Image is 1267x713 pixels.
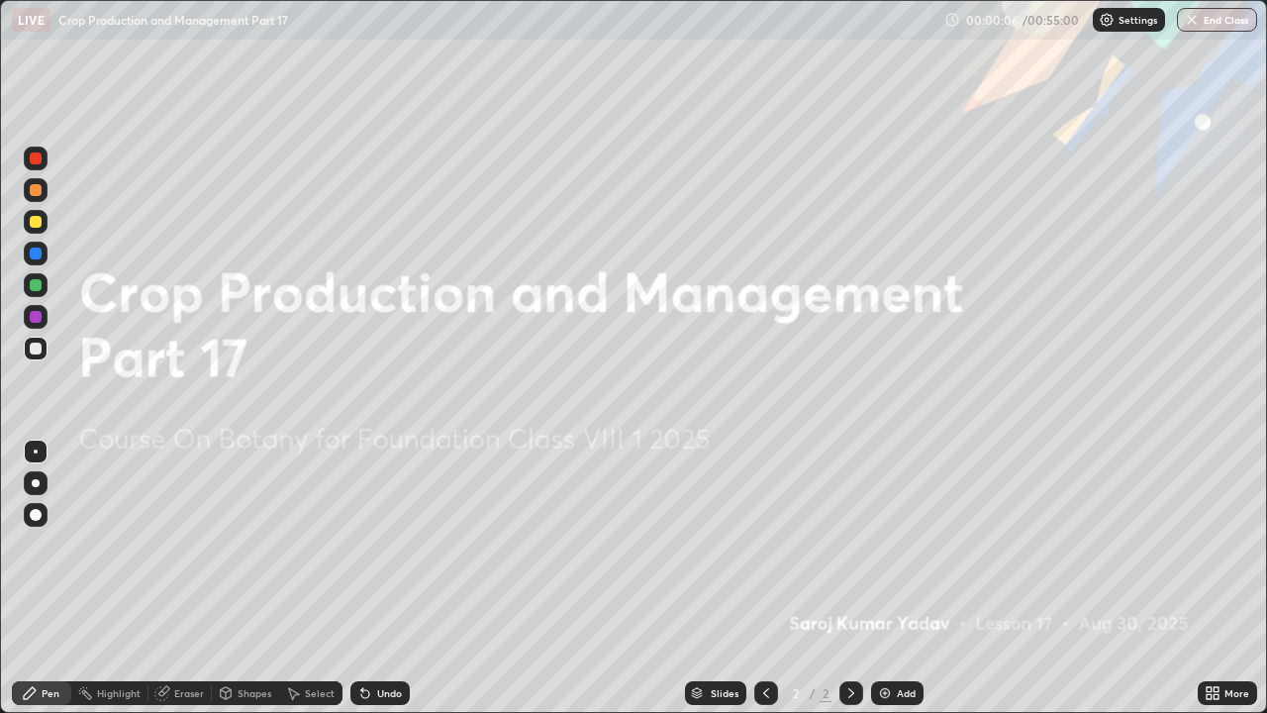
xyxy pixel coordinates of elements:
div: / [810,687,816,699]
div: 2 [786,687,806,699]
div: 2 [820,684,831,702]
div: Undo [377,688,402,698]
p: Crop Production and Management Part 17 [58,12,288,28]
div: Shapes [238,688,271,698]
div: Add [897,688,916,698]
div: Eraser [174,688,204,698]
p: Settings [1119,15,1157,25]
img: class-settings-icons [1099,12,1115,28]
div: More [1224,688,1249,698]
div: Select [305,688,335,698]
div: Pen [42,688,59,698]
img: end-class-cross [1184,12,1200,28]
div: Highlight [97,688,141,698]
p: LIVE [18,12,45,28]
button: End Class [1177,8,1257,32]
img: add-slide-button [877,685,893,701]
div: Slides [711,688,738,698]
